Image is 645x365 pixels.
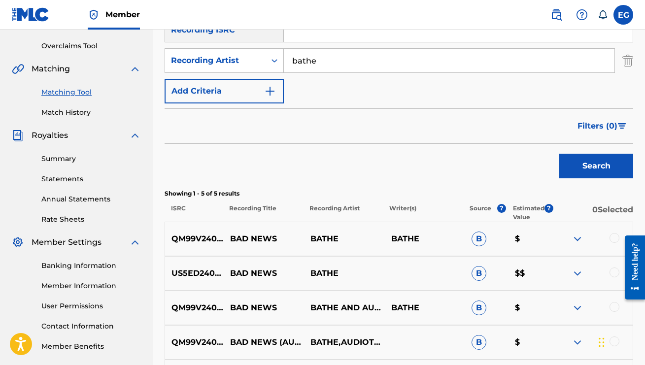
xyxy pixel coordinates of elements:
p: BATHE [384,233,465,245]
iframe: Chat Widget [596,318,645,365]
p: Recording Title [223,204,303,222]
img: Royalties [12,130,24,141]
a: Annual Statements [41,194,141,204]
button: Filters (0) [572,114,633,138]
img: Top Rightsholder [88,9,100,21]
img: expand [572,267,583,279]
img: expand [129,63,141,75]
div: Notifications [598,10,608,20]
img: Member Settings [12,236,24,248]
p: BATHE [304,267,384,279]
button: Add Criteria [165,79,284,103]
a: Matching Tool [41,87,141,98]
p: BATHE,AUDIOTREE [304,336,384,348]
img: Matching [12,63,24,75]
a: Contact Information [41,321,141,332]
iframe: Resource Center [617,227,645,308]
span: Member Settings [32,236,102,248]
span: B [472,335,486,350]
p: Recording Artist [303,204,383,222]
p: Writer(s) [383,204,463,222]
span: B [472,300,486,315]
img: expand [129,236,141,248]
span: ? [544,204,553,213]
img: 9d2ae6d4665cec9f34b9.svg [264,85,276,97]
div: Recording Artist [171,55,260,66]
img: search [550,9,562,21]
p: BAD NEWS [223,233,304,245]
button: Search [559,154,633,178]
p: $$ [509,267,552,279]
p: BATHE [384,302,465,314]
p: QM99V2409706 [165,336,223,348]
p: US5ED2406883 [165,267,223,279]
img: expand [572,302,583,314]
img: expand [129,130,141,141]
div: Drag [599,328,605,357]
p: 0 Selected [553,204,634,222]
a: Rate Sheets [41,214,141,225]
div: User Menu [613,5,633,25]
a: Banking Information [41,261,141,271]
span: ? [497,204,506,213]
a: Member Information [41,281,141,291]
span: Royalties [32,130,68,141]
a: Overclaims Tool [41,41,141,51]
span: B [472,232,486,246]
p: BAD NEWS [223,302,304,314]
p: QM99V2409706 [165,302,223,314]
p: Source [470,204,491,222]
span: B [472,266,486,281]
p: BAD NEWS [223,267,304,279]
span: Filters ( 0 ) [577,120,617,132]
span: Member [105,9,140,20]
p: QM99V2409706 [165,233,223,245]
p: BATHE [304,233,384,245]
a: Member Benefits [41,341,141,352]
p: BATHE AND AUDIOTREE [304,302,384,314]
p: Estimated Value [513,204,544,222]
a: Summary [41,154,141,164]
img: help [576,9,588,21]
span: Matching [32,63,70,75]
a: Public Search [546,5,566,25]
img: filter [618,123,626,129]
p: Showing 1 - 5 of 5 results [165,189,633,198]
p: $ [509,233,552,245]
p: BAD NEWS (AUDIOTREE LIVE VERSION) [223,336,304,348]
img: MLC Logo [12,7,50,22]
img: Delete Criterion [622,48,633,73]
p: ISRC [165,204,223,222]
a: Statements [41,174,141,184]
p: $ [509,302,552,314]
img: expand [572,336,583,348]
img: expand [572,233,583,245]
a: User Permissions [41,301,141,311]
div: Help [572,5,592,25]
a: Match History [41,107,141,118]
p: $ [509,336,552,348]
